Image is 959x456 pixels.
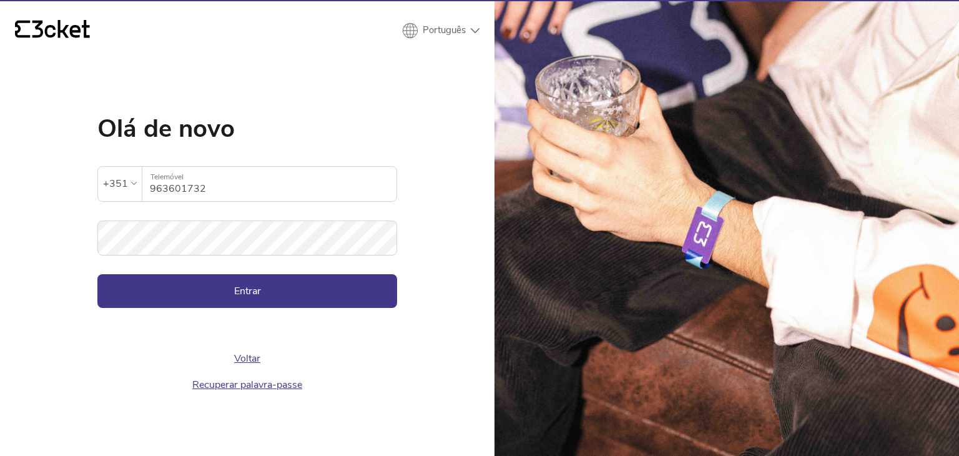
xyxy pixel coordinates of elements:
[234,352,260,365] a: Voltar
[97,274,397,308] button: Entrar
[142,167,396,187] label: Telemóvel
[97,221,397,241] label: Palavra-passe
[97,116,397,141] h1: Olá de novo
[192,378,302,392] a: Recuperar palavra-passe
[15,20,90,41] a: {' '}
[150,167,396,201] input: Telemóvel
[103,174,128,193] div: +351
[15,21,30,38] g: {' '}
